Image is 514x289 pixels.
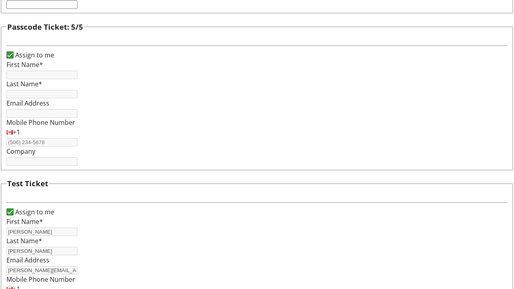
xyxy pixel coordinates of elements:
[6,275,75,284] label: Mobile Phone Number
[14,50,54,60] label: Assign to me
[7,21,83,33] h3: Passcode Ticket: 5/5
[6,99,49,108] label: Email Address
[6,236,42,245] label: Last Name*
[6,118,75,127] label: Mobile Phone Number
[6,147,35,156] label: Company
[6,138,78,147] input: (506) 234-5678
[6,217,43,226] label: First Name*
[6,60,43,69] label: First Name*
[14,207,54,217] label: Assign to me
[6,256,49,265] label: Email Address
[7,178,48,189] h3: Test Ticket
[6,79,42,88] label: Last Name*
